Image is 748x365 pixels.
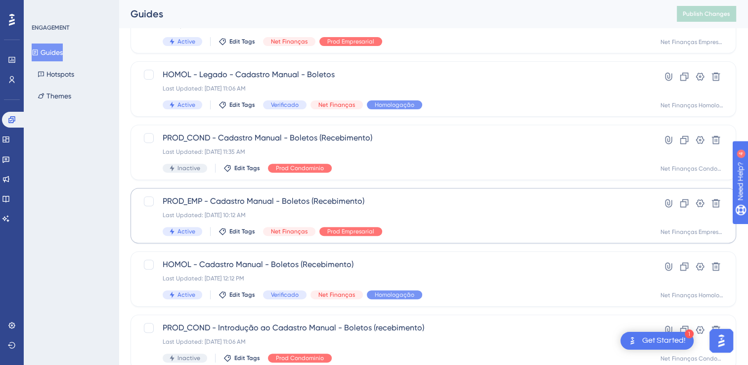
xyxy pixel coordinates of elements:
div: Net Finanças Homologação [660,291,724,299]
button: Hotspots [32,65,80,83]
button: Guides [32,44,63,61]
span: Publish Changes [683,10,730,18]
span: Net Finanças [271,228,308,235]
div: Open Get Started! checklist, remaining modules: 1 [620,332,694,350]
img: launcher-image-alternative-text [626,335,638,347]
div: Last Updated: [DATE] 11:06 AM [163,85,625,92]
div: Net Finanças Condomínio [660,355,724,363]
div: Get Started! [642,335,686,346]
button: Edit Tags [223,164,260,172]
span: Active [177,38,195,46]
span: Prod Condominio [276,354,324,362]
span: Edit Tags [234,164,260,172]
span: Prod Empresarial [327,38,374,46]
span: Homologação [375,291,414,299]
span: Prod Empresarial [327,228,374,235]
span: Active [177,101,195,109]
button: Publish Changes [677,6,736,22]
span: Net Finanças [318,291,355,299]
span: Edit Tags [229,228,255,235]
span: Inactive [177,354,200,362]
div: Last Updated: [DATE] 11:06 AM [163,338,625,346]
span: Active [177,291,195,299]
span: PROD_COND - Introdução ao Cadastro Manual - Boletos (recebimento) [163,322,625,334]
span: HOMOL - Legado - Cadastro Manual - Boletos [163,69,625,81]
div: Net Finanças Homologação [660,101,724,109]
span: Homologação [375,101,414,109]
div: Last Updated: [DATE] 12:12 PM [163,274,625,282]
button: Edit Tags [223,354,260,362]
span: Edit Tags [229,101,255,109]
span: Edit Tags [234,354,260,362]
span: HOMOL - Cadastro Manual - Boletos (Recebimento) [163,259,625,271]
div: Last Updated: [DATE] 11:35 AM [163,148,625,156]
div: Net Finanças Empresarial [660,38,724,46]
div: Net Finanças Condomínio [660,165,724,173]
span: Edit Tags [229,291,255,299]
span: Prod Condominio [276,164,324,172]
span: Net Finanças [271,38,308,46]
span: PROD_EMP - Cadastro Manual - Boletos (Recebimento) [163,195,625,207]
div: Last Updated: [DATE] 10:12 AM [163,211,625,219]
button: Themes [32,87,77,105]
div: 1 [685,329,694,338]
span: Inactive [177,164,200,172]
button: Edit Tags [219,101,255,109]
div: Net Finanças Empresarial [660,228,724,236]
div: ENGAGEMENT [32,24,69,32]
iframe: UserGuiding AI Assistant Launcher [706,326,736,356]
button: Edit Tags [219,228,255,235]
span: Edit Tags [229,38,255,46]
div: 4 [69,5,72,13]
span: Active [177,228,195,235]
span: Verificado [271,291,299,299]
span: Need Help? [23,2,62,14]
button: Edit Tags [219,291,255,299]
span: PROD_COND - Cadastro Manual - Boletos (Recebimento) [163,132,625,144]
span: Net Finanças [318,101,355,109]
span: Verificado [271,101,299,109]
button: Edit Tags [219,38,255,46]
div: Guides [131,7,652,21]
